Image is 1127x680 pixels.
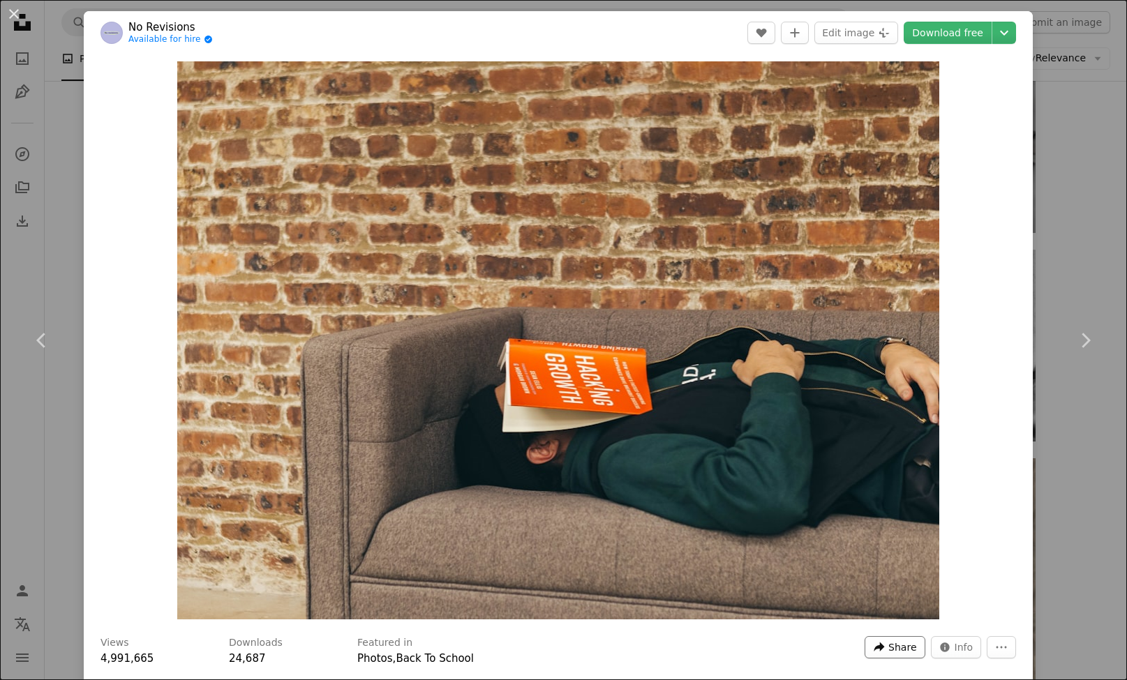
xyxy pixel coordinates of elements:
[128,20,213,34] a: No Revisions
[177,61,940,619] button: Zoom in on this image
[128,34,213,45] a: Available for hire
[931,636,982,658] button: Stats about this image
[747,22,775,44] button: Like
[100,636,129,650] h3: Views
[229,652,266,665] span: 24,687
[229,636,283,650] h3: Downloads
[781,22,809,44] button: Add to Collection
[888,637,916,658] span: Share
[987,636,1016,658] button: More Actions
[1043,273,1127,407] a: Next
[992,22,1016,44] button: Choose download size
[955,637,973,658] span: Info
[100,652,154,665] span: 4,991,665
[357,652,393,665] a: Photos
[357,636,412,650] h3: Featured in
[100,22,123,44] img: Go to No Revisions's profile
[177,61,940,619] img: person sleeping on sofa near the wall
[865,636,925,658] button: Share this image
[904,22,992,44] a: Download free
[393,652,396,665] span: ,
[396,652,474,665] a: Back To School
[814,22,898,44] button: Edit image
